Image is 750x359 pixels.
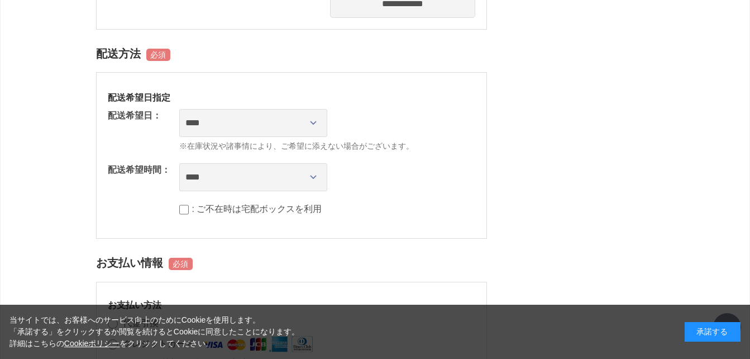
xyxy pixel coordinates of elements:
[192,204,322,214] label: : ご不在時は宅配ボックスを利用
[108,163,170,177] dt: 配送希望時間：
[108,109,161,122] dt: 配送希望日：
[179,140,475,152] span: ※在庫状況や諸事情により、ご希望に添えない場合がございます。
[96,41,487,67] h2: 配送方法
[9,314,300,349] div: 当サイトでは、お客様へのサービス向上のためにCookieを使用します。 「承諾する」をクリックするか閲覧を続けるとCookieに同意したことになります。 詳細はこちらの をクリックしてください。
[108,299,475,311] h3: お支払い方法
[685,322,741,342] div: 承諾する
[96,250,487,276] h2: お支払い情報
[108,92,475,103] h3: 配送希望日指定
[64,339,120,348] a: Cookieポリシー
